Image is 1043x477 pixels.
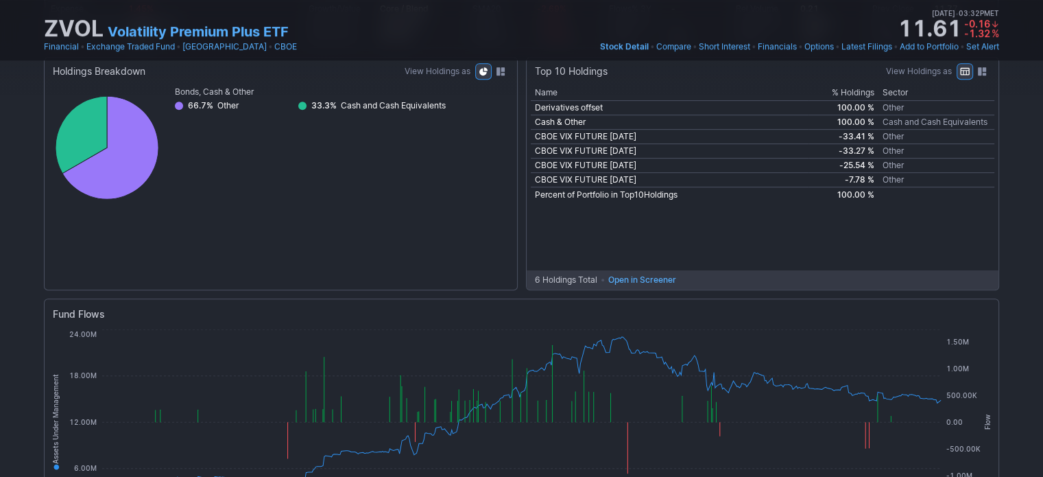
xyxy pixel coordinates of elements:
span: • [960,40,965,54]
tspan: Flow [983,415,992,430]
span: Latest Filings [841,41,892,51]
td: -7.78 % [808,173,878,187]
td: Cash and Cash Equivalents [878,115,994,130]
div: 33.3% [311,99,341,113]
a: Financials [758,40,797,54]
td: -33.41 % [808,130,878,144]
a: Latest Filings [841,40,892,54]
td: Other [878,173,994,187]
span: • [835,40,840,54]
tspan: 24.00M [69,330,97,338]
a: CBOE [274,40,297,54]
span: Open in Screener [608,273,676,287]
label: View Holdings as [405,65,470,78]
td: Derivatives offset [531,101,809,115]
span: • [798,40,803,54]
a: Set Alert [966,40,999,54]
tspan: 6.00M [74,464,97,472]
a: [GEOGRAPHIC_DATA] [182,40,267,54]
span: % [992,27,999,39]
span: • [80,40,85,54]
td: CBOE VIX FUTURE [DATE] [531,144,809,159]
td: Cash & Other [531,115,809,130]
span: Stock Detail [600,41,649,51]
td: 100.00 % [808,187,878,203]
a: Compare [656,40,691,54]
span: • [650,40,655,54]
td: 100.00 % [808,101,878,115]
td: Other [878,101,994,115]
div: 66.7% [187,99,217,113]
tspan: 0.00 [946,418,963,426]
span: • [268,40,273,54]
span: • [176,40,181,54]
th: % Holdings [808,85,878,101]
a: Short Interest [699,40,750,54]
span: • [752,40,756,54]
td: -25.54 % [808,159,878,173]
td: CBOE VIX FUTURE [DATE] [531,130,809,144]
div: Cash and Cash Equivalents [341,99,446,113]
h1: ZVOL [44,18,104,40]
tspan: -500.00K [946,445,981,453]
strong: 11.61 [898,18,961,40]
span: • [693,40,697,54]
td: Other [878,159,994,173]
div: Holdings Breakdown [53,65,145,78]
div: Bonds, Cash & Other [175,85,506,99]
a: Exchange Traded Fund [86,40,175,54]
div: Other [217,99,239,113]
span: Fund Flows [53,307,105,335]
span: • [894,40,898,54]
td: Percent of Portfolio in Top 10 Holdings [531,187,809,203]
div: 6 Holdings Total [535,273,601,287]
td: 100.00 % [808,115,878,130]
a: Financial [44,40,79,54]
a: Stock Detail [600,40,649,54]
th: Sector [878,85,994,101]
tspan: 18.00M [69,371,97,380]
td: Other [878,130,994,144]
tspan: 12.00M [69,418,97,426]
span: -1.32 [964,27,990,39]
tspan: 1.00M [946,364,969,372]
th: Name [531,85,809,101]
a: Volatility Premium Plus ETF [108,22,289,41]
tspan: 1.50M [946,337,969,345]
a: Open in Screener [604,272,680,288]
span: [DATE] 03:32PM ET [932,7,999,19]
td: -33.27 % [808,144,878,159]
a: Options [804,40,834,54]
tspan: 500.00K [946,391,977,399]
td: CBOE VIX FUTURE [DATE] [531,173,809,187]
a: Add to Portfolio [900,40,959,54]
span: -0.16 [964,18,990,30]
td: Other [878,144,994,159]
tspan: Assets Under Management [51,374,60,464]
td: CBOE VIX FUTURE [DATE] [531,159,809,173]
label: View Holdings as [886,65,952,78]
div: Top 10 Holdings [535,65,608,78]
span: • [955,7,959,19]
tspan: ● [51,464,60,470]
